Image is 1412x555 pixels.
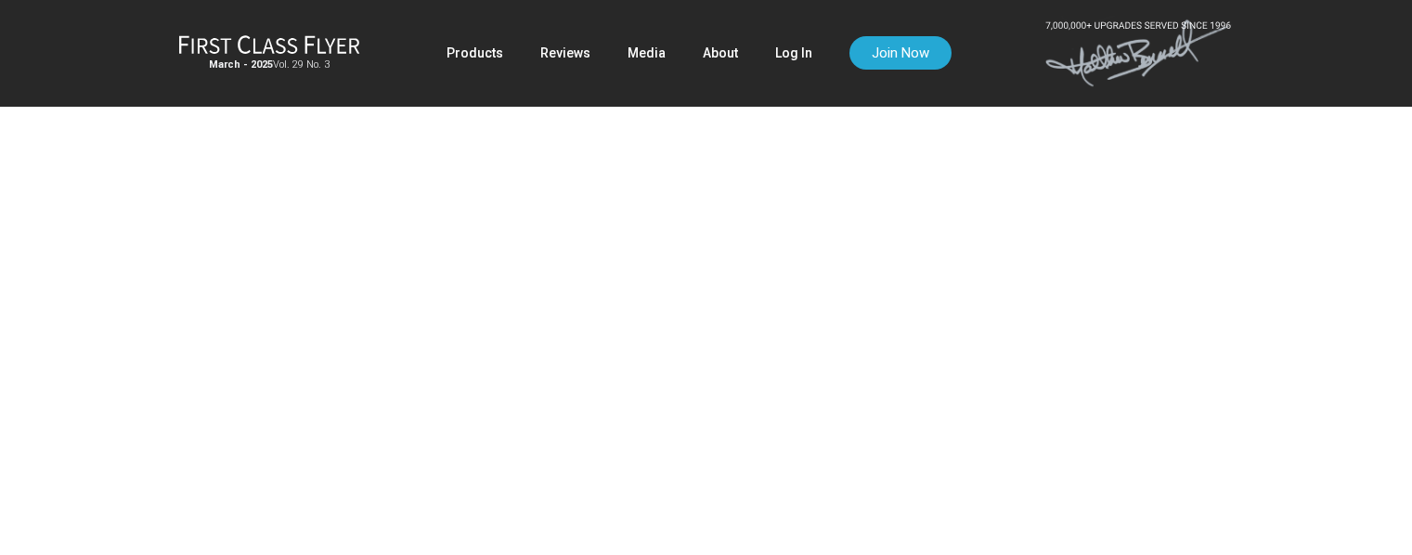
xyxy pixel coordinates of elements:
a: Products [447,36,503,70]
a: Log In [775,36,812,70]
a: Media [628,36,666,70]
small: Vol. 29 No. 3 [178,58,360,71]
a: Reviews [540,36,590,70]
a: Join Now [849,36,952,70]
a: First Class FlyerMarch - 2025Vol. 29 No. 3 [178,34,360,71]
img: First Class Flyer [178,34,360,54]
a: About [703,36,738,70]
strong: March - 2025 [209,58,273,71]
